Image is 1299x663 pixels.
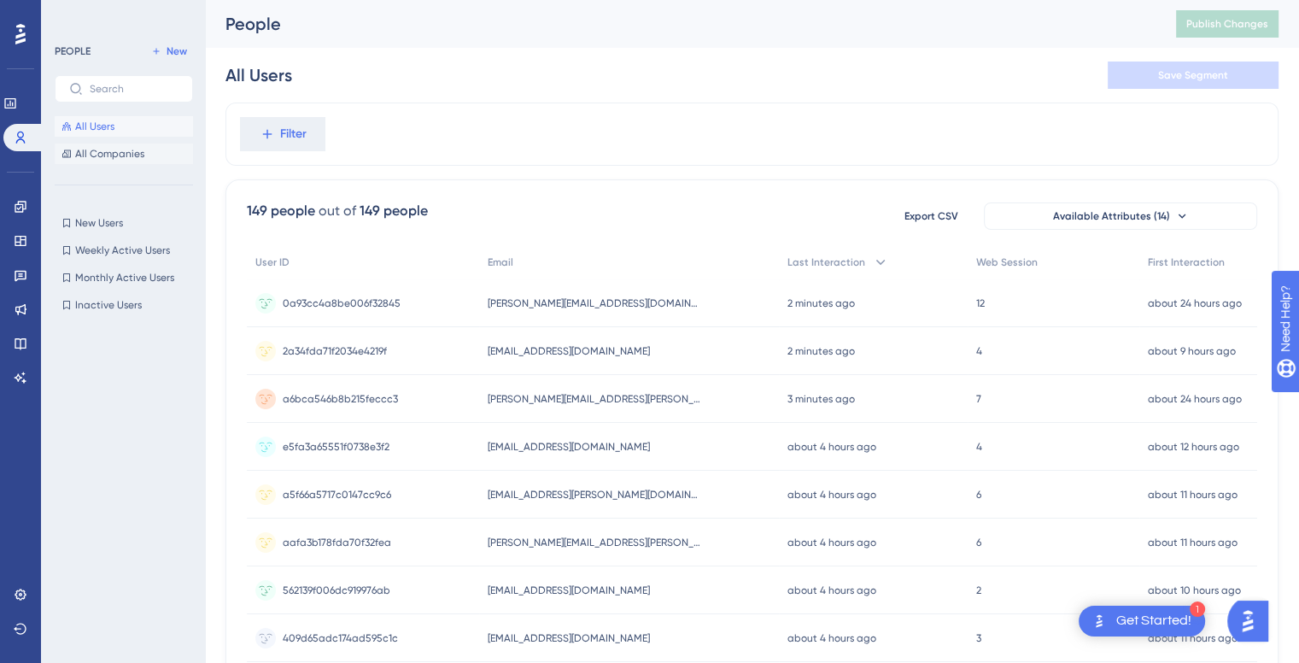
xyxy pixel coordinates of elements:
input: Search [90,83,178,95]
time: 2 minutes ago [787,297,855,309]
button: Inactive Users [55,295,193,315]
img: launcher-image-alternative-text [1089,611,1109,631]
span: 0a93cc4a8be006f32845 [283,296,401,310]
div: 149 people [247,201,315,221]
time: about 4 hours ago [787,632,876,644]
time: 3 minutes ago [787,393,855,405]
span: User ID [255,255,290,269]
span: 4 [976,344,982,358]
span: Publish Changes [1186,17,1268,31]
time: about 4 hours ago [787,537,876,549]
time: about 24 hours ago [1148,297,1242,309]
span: 2 [976,584,981,597]
iframe: UserGuiding AI Assistant Launcher [1227,596,1279,647]
time: about 12 hours ago [1148,441,1239,453]
div: Open Get Started! checklist, remaining modules: 1 [1079,606,1205,637]
div: PEOPLE [55,44,91,58]
span: Email [488,255,513,269]
span: 4 [976,440,982,454]
span: 409d65adc174ad595c1c [283,631,398,645]
span: Inactive Users [75,298,142,312]
time: about 10 hours ago [1148,584,1241,596]
time: about 9 hours ago [1148,345,1236,357]
span: 562139f006dc919976ab [283,584,390,597]
time: 2 minutes ago [787,345,855,357]
time: about 4 hours ago [787,441,876,453]
span: a5f66a5717c0147cc9c6 [283,488,391,502]
button: New [145,41,193,62]
span: Weekly Active Users [75,243,170,257]
button: Monthly Active Users [55,267,193,288]
button: New Users [55,213,193,233]
time: about 11 hours ago [1148,632,1238,644]
span: [EMAIL_ADDRESS][PERSON_NAME][DOMAIN_NAME] [488,488,701,502]
span: Monthly Active Users [75,271,174,285]
button: Filter [240,117,325,151]
button: Export CSV [888,202,974,230]
time: about 24 hours ago [1148,393,1242,405]
span: Need Help? [40,4,107,25]
span: Export CSV [904,209,958,223]
div: Get Started! [1116,612,1191,631]
time: about 11 hours ago [1148,537,1238,549]
time: about 4 hours ago [787,584,876,596]
span: [EMAIL_ADDRESS][DOMAIN_NAME] [488,344,650,358]
span: [EMAIL_ADDRESS][DOMAIN_NAME] [488,440,650,454]
span: Save Segment [1158,68,1228,82]
span: Last Interaction [787,255,865,269]
span: 6 [976,488,981,502]
span: e5fa3a65551f0738e3f2 [283,440,389,454]
span: New Users [75,216,123,230]
button: All Users [55,116,193,137]
span: First Interaction [1148,255,1225,269]
span: All Users [75,120,114,133]
span: [PERSON_NAME][EMAIL_ADDRESS][PERSON_NAME][DOMAIN_NAME] [488,536,701,549]
span: 2a34fda71f2034e4219f [283,344,387,358]
button: Save Segment [1108,62,1279,89]
span: [EMAIL_ADDRESS][DOMAIN_NAME] [488,584,650,597]
div: 149 people [360,201,428,221]
span: Filter [280,124,307,144]
span: Available Attributes (14) [1053,209,1170,223]
div: out of [319,201,356,221]
span: 12 [976,296,985,310]
span: [EMAIL_ADDRESS][DOMAIN_NAME] [488,631,650,645]
span: 3 [976,631,981,645]
div: All Users [225,63,292,87]
span: 6 [976,536,981,549]
div: 1 [1190,601,1205,617]
span: [PERSON_NAME][EMAIL_ADDRESS][DOMAIN_NAME] [488,296,701,310]
button: Available Attributes (14) [984,202,1257,230]
button: Publish Changes [1176,10,1279,38]
span: 7 [976,392,981,406]
span: All Companies [75,147,144,161]
time: about 4 hours ago [787,489,876,501]
span: Web Session [976,255,1038,269]
time: about 11 hours ago [1148,489,1238,501]
button: All Companies [55,144,193,164]
div: People [225,12,1133,36]
span: [PERSON_NAME][EMAIL_ADDRESS][PERSON_NAME][DOMAIN_NAME] [488,392,701,406]
span: New [167,44,187,58]
span: a6bca546b8b215feccc3 [283,392,398,406]
span: aafa3b178fda70f32fea [283,536,391,549]
button: Weekly Active Users [55,240,193,261]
